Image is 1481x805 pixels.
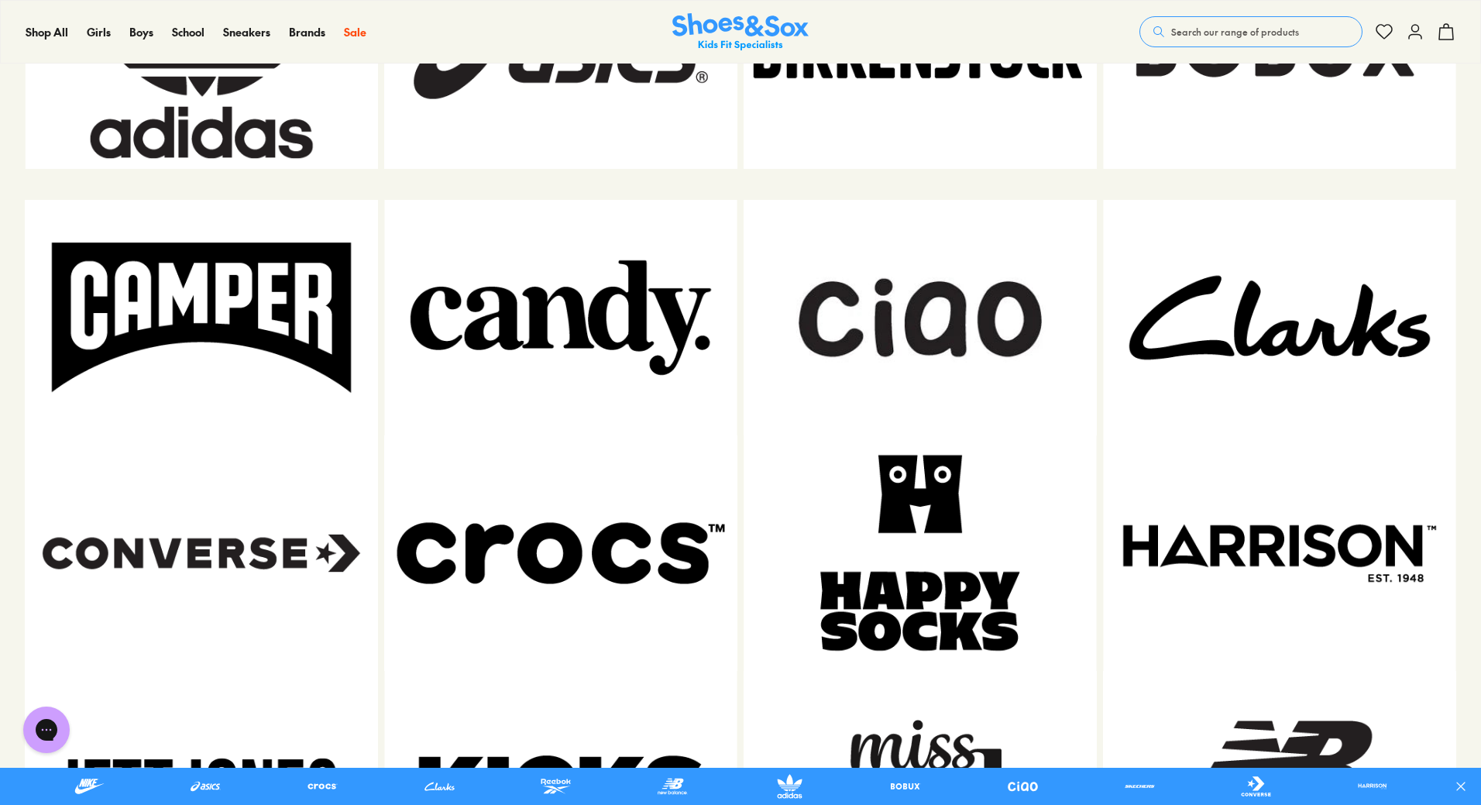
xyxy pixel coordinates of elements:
[129,24,153,40] a: Boys
[672,13,809,51] img: SNS_Logo_Responsive.svg
[1139,16,1362,47] button: Search our range of products
[744,435,1097,671] img: HappySocks_500x375_28cca3f4-00ca-43f4-a2f7-3e8d48b124f3.png
[223,24,270,40] a: Sneakers
[129,24,153,40] span: Boys
[26,24,68,40] a: Shop All
[172,24,204,40] a: School
[26,24,68,40] span: Shop All
[87,24,111,40] a: Girls
[172,24,204,40] span: School
[223,24,270,40] span: Sneakers
[25,435,378,671] img: CONVERSE_3d12553b-d64c-461d-a788-a0e89021bc2a.png
[289,24,325,40] span: Brands
[384,435,737,671] img: CROCS_4245e723-0b16-460d-9db2-47c75d33628b.png
[25,200,378,435] img: CAMPER_4b5c347d-3dd4-454a-8ee3-005c3aa02f0e.png
[289,24,325,40] a: Brands
[1171,25,1299,39] span: Search our range of products
[344,24,366,40] span: Sale
[744,200,1097,435] img: CIAO_430x_3cc3a539-533b-4e62-8635-19a135dc4801.webp
[384,200,737,435] img: CANDY_a7fa7535-a8f1-441e-9eeb-c58746fe76f5.png
[1103,200,1456,435] img: CLARKS_7f2c01fe-a0c7-44c0-a798-9cc45912b001.png
[1103,435,1456,671] img: HARRISON_790121bf-e9fa-4927-95e2-c95399d5a02f.png
[344,24,366,40] a: Sale
[15,701,77,759] iframe: Gorgias live chat messenger
[87,24,111,40] span: Girls
[672,13,809,51] a: Shoes & Sox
